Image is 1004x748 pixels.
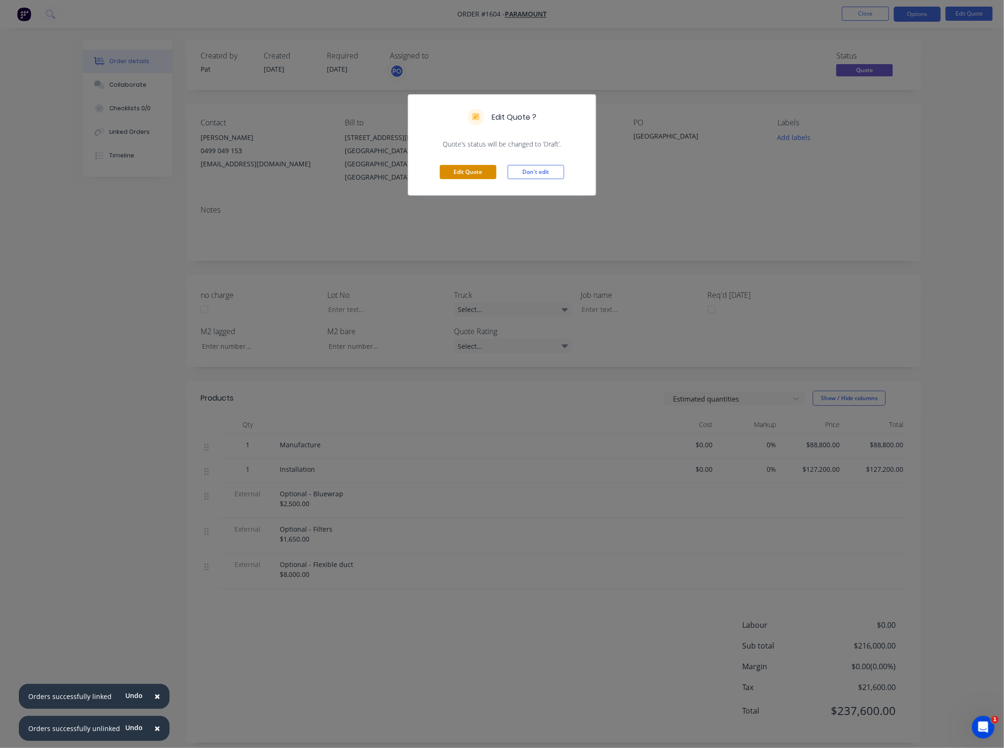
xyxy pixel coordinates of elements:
div: Orders successfully unlinked [28,723,120,733]
button: Undo [120,721,148,735]
button: Close [145,685,170,708]
span: × [154,690,160,703]
span: × [154,722,160,735]
div: Orders successfully linked [28,691,112,701]
iframe: Intercom live chat [972,716,995,739]
button: Don't edit [508,165,564,179]
button: Edit Quote [440,165,496,179]
h5: Edit Quote ? [492,112,536,123]
button: Close [145,717,170,740]
button: Undo [120,689,148,703]
span: Quote’s status will be changed to ‘Draft’. [420,140,584,149]
span: 1 [991,716,999,723]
